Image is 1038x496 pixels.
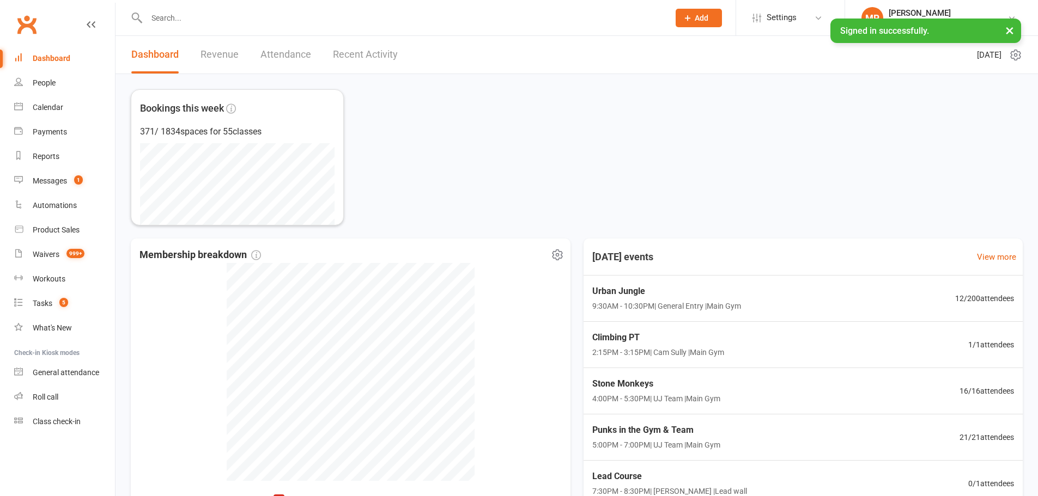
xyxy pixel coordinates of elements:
[33,417,81,426] div: Class check-in
[889,8,1007,18] div: [PERSON_NAME]
[260,36,311,74] a: Attendance
[33,176,67,185] div: Messages
[33,225,80,234] div: Product Sales
[140,125,335,139] div: 371 / 1834 spaces for 55 classes
[140,101,224,117] span: Bookings this week
[14,169,115,193] a: Messages 1
[592,346,724,358] span: 2:15PM - 3:15PM | Cam Sully | Main Gym
[66,249,84,258] span: 999+
[14,409,115,434] a: Class kiosk mode
[14,46,115,71] a: Dashboard
[840,26,929,36] span: Signed in successfully.
[33,393,58,401] div: Roll call
[592,377,720,391] span: Stone Monkeys
[592,300,741,312] span: 9:30AM - 10:30PM | General Entry | Main Gym
[131,36,179,74] a: Dashboard
[33,54,70,63] div: Dashboard
[14,291,115,316] a: Tasks 5
[33,299,52,308] div: Tasks
[33,103,63,112] div: Calendar
[767,5,797,30] span: Settings
[33,274,65,283] div: Workouts
[33,78,56,87] div: People
[695,14,708,22] span: Add
[74,175,83,185] span: 1
[139,247,261,263] span: Membership breakdown
[960,385,1014,397] span: 16 / 16 attendees
[592,423,720,437] span: Punks in the Gym & Team
[960,431,1014,443] span: 21 / 21 attendees
[955,292,1014,304] span: 12 / 200 attendees
[14,218,115,242] a: Product Sales
[592,469,747,483] span: Lead Course
[14,385,115,409] a: Roll call
[33,368,99,377] div: General attendance
[977,48,1001,62] span: [DATE]
[592,330,724,345] span: Climbing PT
[14,95,115,120] a: Calendar
[14,316,115,340] a: What's New
[14,144,115,169] a: Reports
[14,267,115,291] a: Workouts
[33,323,72,332] div: What's New
[676,9,722,27] button: Add
[143,10,661,26] input: Search...
[33,250,59,259] div: Waivers
[33,127,67,136] div: Payments
[861,7,883,29] div: MP
[59,298,68,307] span: 5
[977,250,1016,264] a: View more
[1000,19,1019,42] button: ×
[201,36,239,74] a: Revenue
[592,284,741,298] span: Urban Jungle
[33,201,77,210] div: Automations
[14,242,115,267] a: Waivers 999+
[33,152,59,161] div: Reports
[889,18,1007,28] div: Urban Jungle Indoor Rock Climbing
[333,36,398,74] a: Recent Activity
[14,71,115,95] a: People
[14,193,115,218] a: Automations
[968,339,1014,351] span: 1 / 1 attendees
[968,477,1014,489] span: 0 / 1 attendees
[14,120,115,144] a: Payments
[584,247,662,267] h3: [DATE] events
[13,11,40,38] a: Clubworx
[592,393,720,405] span: 4:00PM - 5:30PM | UJ Team | Main Gym
[592,439,720,451] span: 5:00PM - 7:00PM | UJ Team | Main Gym
[14,360,115,385] a: General attendance kiosk mode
